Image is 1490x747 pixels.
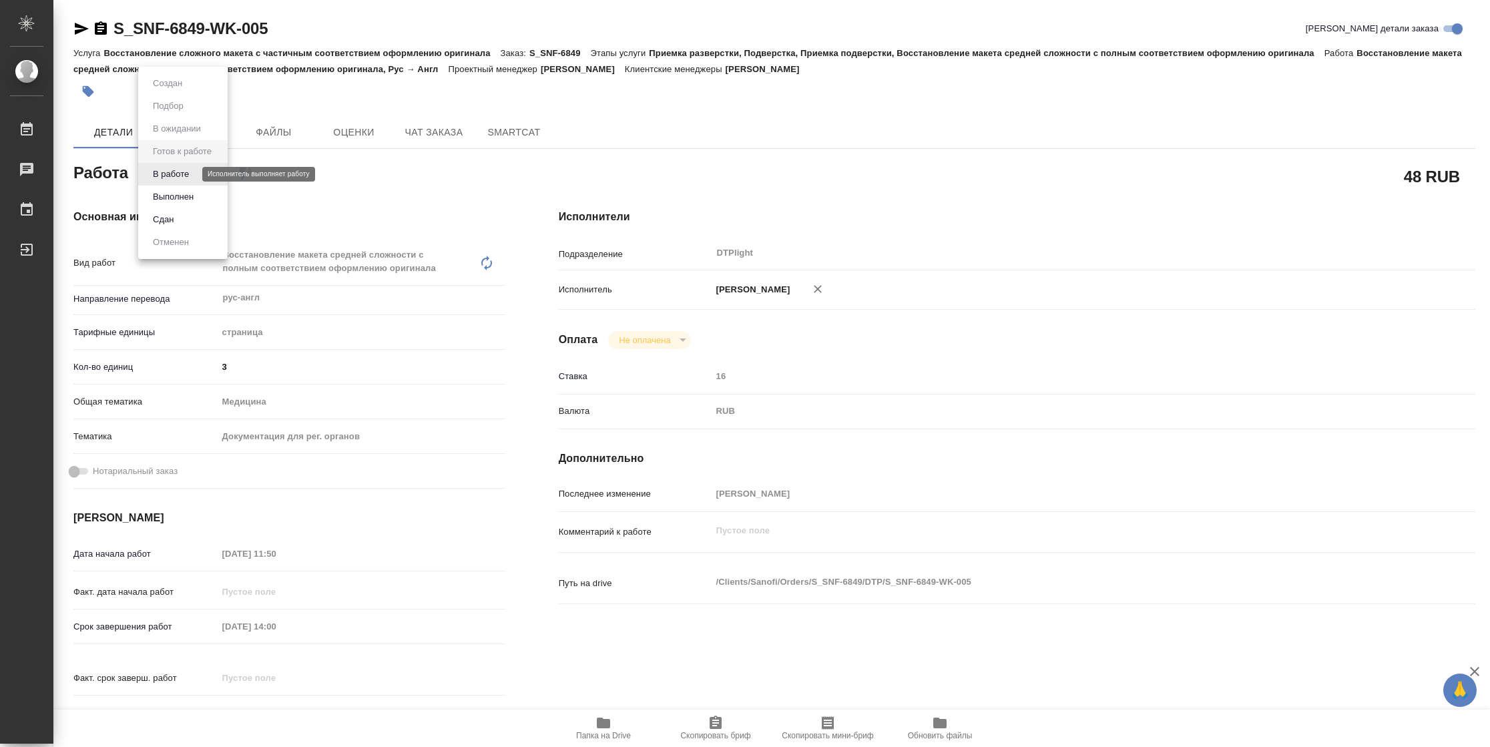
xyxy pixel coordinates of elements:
button: Создан [149,76,186,91]
button: В работе [149,167,193,182]
button: Готов к работе [149,144,216,159]
button: Выполнен [149,190,198,204]
button: Отменен [149,235,193,250]
button: Подбор [149,99,188,113]
button: В ожидании [149,121,205,136]
button: Сдан [149,212,178,227]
